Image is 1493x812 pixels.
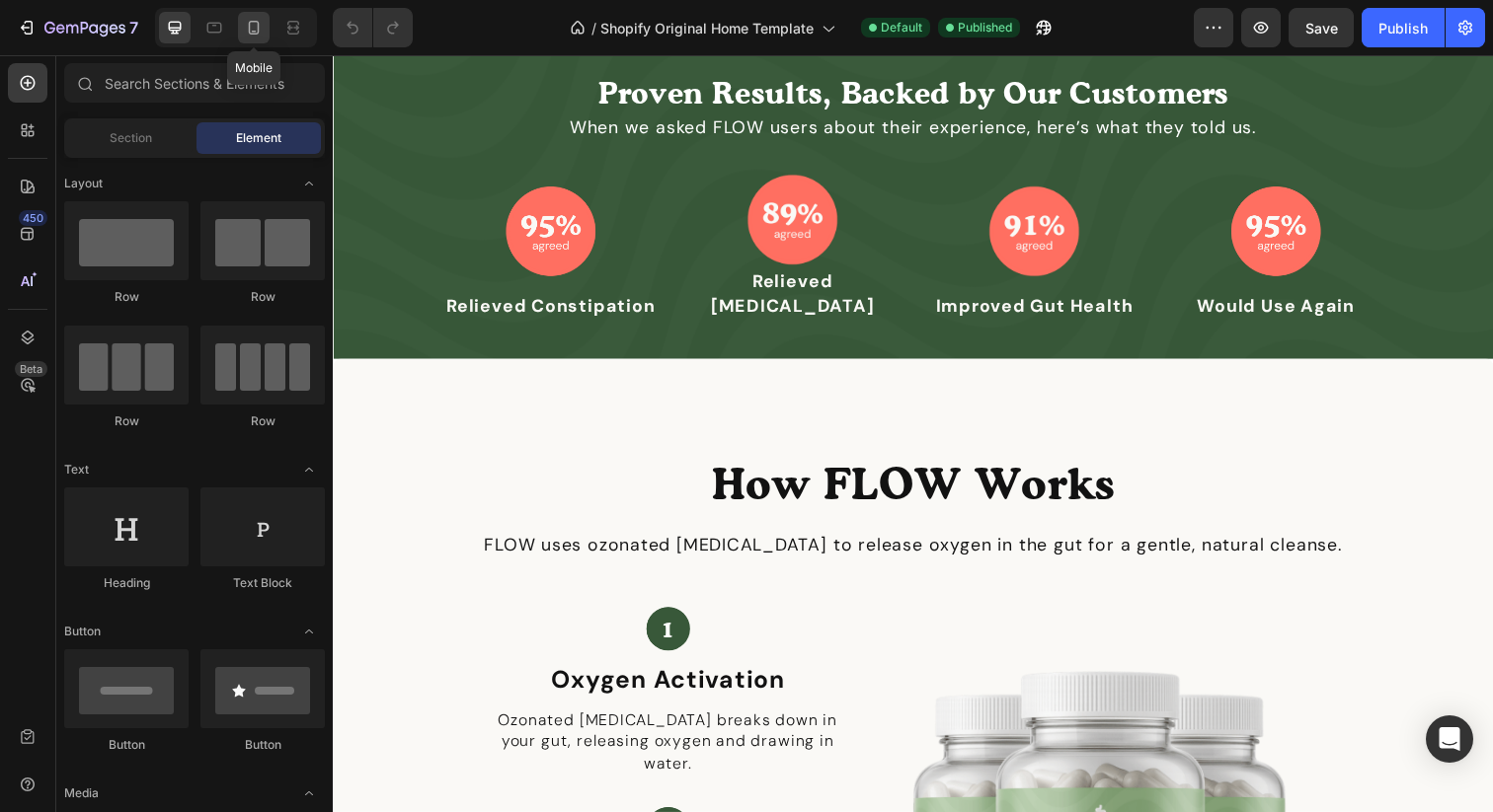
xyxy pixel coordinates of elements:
[200,288,325,306] div: Row
[348,219,590,268] p: Relieved [MEDICAL_DATA]
[18,488,1167,513] p: FLOW uses ozonated [MEDICAL_DATA] to release oxygen in the gut for a gentle, natural cleanse.
[293,454,325,485] span: Toggle open
[293,777,325,809] span: Toggle open
[64,461,89,479] span: Text
[1289,8,1354,47] button: Save
[64,288,189,306] div: Row
[333,8,413,47] div: Undo/Redo
[293,168,325,199] span: Toggle open
[1378,18,1428,38] div: Publish
[64,175,103,192] span: Layout
[64,63,325,103] input: Search Sections & Elements
[64,623,101,640] span: Button
[64,784,99,802] span: Media
[64,574,189,592] div: Heading
[8,8,147,47] button: 7
[16,406,1169,467] h2: How FLOW Works
[320,563,364,608] div: Background Image
[591,18,596,38] span: /
[1362,8,1445,47] button: Publish
[333,55,1493,812] iframe: Design area
[600,18,814,38] span: Shopify Original Home Template
[881,19,922,37] span: Default
[19,210,47,226] div: 450
[67,620,616,654] p: Oxygen Activation
[2,62,1183,87] p: When we asked FLOW users about their experience, here’s what they told us.
[1426,715,1473,763] div: Open Intercom Messenger
[913,130,1012,229] img: Alt Image
[101,244,344,268] p: Relieved Constipation
[667,130,765,229] img: Alt Image
[420,118,518,217] img: Alt Image
[200,412,325,430] div: Row
[1305,20,1338,37] span: Save
[64,736,189,754] div: Button
[200,736,325,754] div: Button
[594,244,837,268] p: Improved Gut Health
[15,361,47,377] div: Beta
[322,570,362,601] p: 1
[156,668,527,734] p: Ozonated [MEDICAL_DATA] breaks down in your gut, releasing oxygen and drawing in water.
[200,574,325,592] div: Text Block
[64,412,189,430] div: Row
[110,129,152,147] span: Section
[320,768,364,812] div: Background Image
[293,616,325,647] span: Toggle open
[173,130,272,229] img: Alt Image
[129,16,138,39] p: 7
[958,19,1012,37] span: Published
[236,129,281,147] span: Element
[841,244,1084,268] p: Would Use Again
